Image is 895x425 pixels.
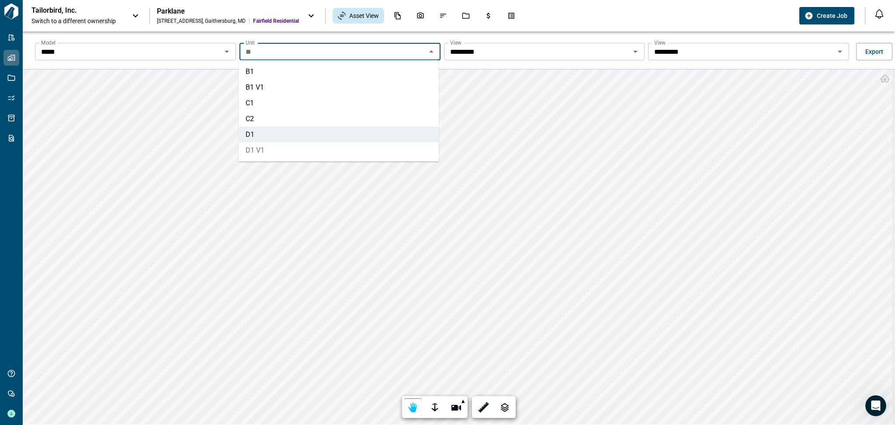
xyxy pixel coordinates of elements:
[239,127,439,143] li: D1
[425,45,437,58] button: Close
[389,8,407,23] div: Documents
[246,39,255,46] label: Unit
[865,395,886,416] iframe: Intercom live chat
[411,8,430,23] div: Photos
[799,7,854,24] button: Create Job
[349,11,379,20] span: Asset View
[865,47,883,56] span: Export
[434,8,452,23] div: Issues & Info
[239,143,439,158] li: D1 V1
[31,6,110,15] p: Tailorbird, Inc.
[239,95,439,111] li: C1
[654,39,666,46] label: View
[157,7,299,16] div: Parklane
[501,404,508,411] g: Ä
[239,111,439,127] li: C2
[239,64,439,80] li: B1
[834,45,846,58] button: Open
[817,11,847,20] span: Create Job
[502,8,520,23] div: Takeoff Center
[457,8,475,23] div: Jobs
[253,17,299,24] span: Fairfield Residential
[629,45,642,58] button: Open
[31,17,123,25] span: Switch to a different ownership
[239,80,439,95] li: B1 V1
[450,39,461,46] label: View
[856,43,892,60] button: Export
[221,45,233,58] button: Open
[157,17,246,24] div: [STREET_ADDRESS] , Gaithersburg , MD
[333,8,384,24] div: Asset View
[41,39,56,46] label: Model
[872,7,886,21] button: Open notification feed
[479,8,498,23] div: Budgets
